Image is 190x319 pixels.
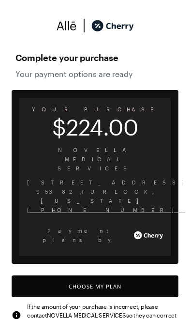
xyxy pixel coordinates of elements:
[15,69,175,78] span: Your payment options are ready
[27,178,163,205] span: [STREET_ADDRESS] 95382 , TURLOCK , [US_STATE]
[77,18,91,33] img: svg%3e
[91,18,134,33] img: cherry_black_logo-DrOE_MJI.svg
[57,18,77,33] img: svg%3e
[27,205,163,214] span: [PHONE_NUMBER]
[27,226,132,244] span: Payment plans by
[19,121,171,134] span: $224.00
[27,145,163,173] span: NOVELLA MEDICAL SERVICES
[15,50,175,65] span: Complete your purchase
[12,275,178,297] button: Choose My Plan
[134,228,163,243] img: cherry_white_logo-JPerc-yG.svg
[19,103,171,116] span: YOUR PURCHASE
